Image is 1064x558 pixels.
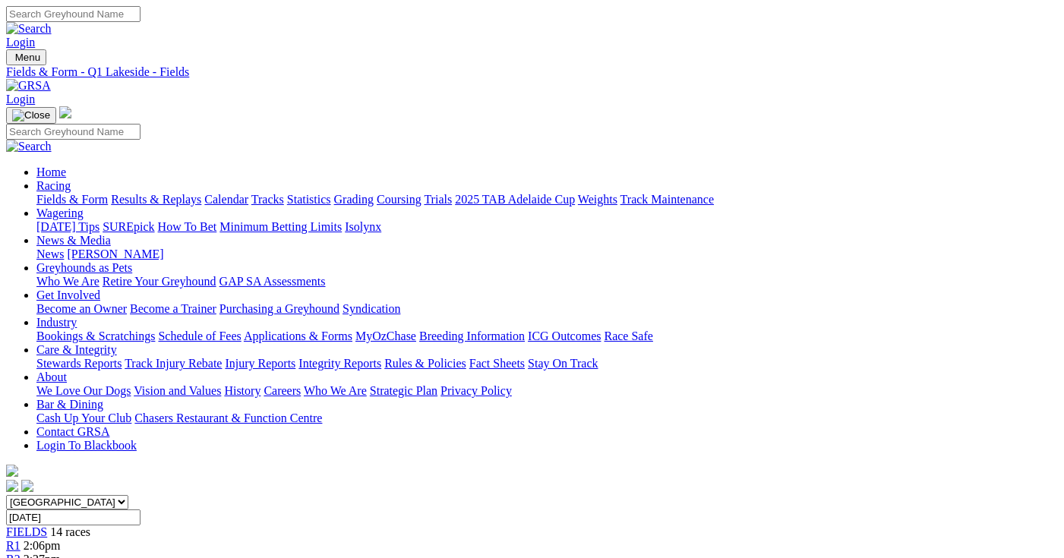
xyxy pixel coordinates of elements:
[36,220,99,233] a: [DATE] Tips
[6,65,1058,79] a: Fields & Form - Q1 Lakeside - Fields
[6,49,46,65] button: Toggle navigation
[36,275,1058,288] div: Greyhounds as Pets
[134,411,322,424] a: Chasers Restaurant & Function Centre
[36,384,1058,398] div: About
[134,384,221,397] a: Vision and Values
[36,411,1058,425] div: Bar & Dining
[6,22,52,36] img: Search
[15,52,40,63] span: Menu
[578,193,617,206] a: Weights
[6,480,18,492] img: facebook.svg
[528,357,598,370] a: Stay On Track
[225,357,295,370] a: Injury Reports
[36,302,1058,316] div: Get Involved
[36,384,131,397] a: We Love Our Dogs
[36,193,108,206] a: Fields & Form
[455,193,575,206] a: 2025 TAB Adelaide Cup
[158,329,241,342] a: Schedule of Fees
[419,329,525,342] a: Breeding Information
[6,107,56,124] button: Toggle navigation
[6,79,51,93] img: GRSA
[6,6,140,22] input: Search
[59,106,71,118] img: logo-grsa-white.png
[103,275,216,288] a: Retire Your Greyhound
[345,220,381,233] a: Isolynx
[36,316,77,329] a: Industry
[6,124,140,140] input: Search
[36,220,1058,234] div: Wagering
[36,247,64,260] a: News
[36,398,103,411] a: Bar & Dining
[6,93,35,106] a: Login
[36,275,99,288] a: Who We Are
[469,357,525,370] a: Fact Sheets
[125,357,222,370] a: Track Injury Rebate
[287,193,331,206] a: Statistics
[36,425,109,438] a: Contact GRSA
[36,329,155,342] a: Bookings & Scratchings
[355,329,416,342] a: MyOzChase
[6,509,140,525] input: Select date
[6,465,18,477] img: logo-grsa-white.png
[304,384,367,397] a: Who We Are
[36,234,111,247] a: News & Media
[424,193,452,206] a: Trials
[370,384,437,397] a: Strategic Plan
[36,357,122,370] a: Stewards Reports
[219,220,342,233] a: Minimum Betting Limits
[24,539,61,552] span: 2:06pm
[604,329,652,342] a: Race Safe
[384,357,466,370] a: Rules & Policies
[6,36,35,49] a: Login
[440,384,512,397] a: Privacy Policy
[264,384,301,397] a: Careers
[244,329,352,342] a: Applications & Forms
[36,370,67,383] a: About
[528,329,601,342] a: ICG Outcomes
[219,302,339,315] a: Purchasing a Greyhound
[36,247,1058,261] div: News & Media
[36,206,84,219] a: Wagering
[36,329,1058,343] div: Industry
[12,109,50,121] img: Close
[334,193,374,206] a: Grading
[620,193,714,206] a: Track Maintenance
[21,480,33,492] img: twitter.svg
[36,261,132,274] a: Greyhounds as Pets
[377,193,421,206] a: Coursing
[36,411,131,424] a: Cash Up Your Club
[50,525,90,538] span: 14 races
[67,247,163,260] a: [PERSON_NAME]
[298,357,381,370] a: Integrity Reports
[130,302,216,315] a: Become a Trainer
[36,193,1058,206] div: Racing
[36,166,66,178] a: Home
[204,193,248,206] a: Calendar
[36,302,127,315] a: Become an Owner
[103,220,154,233] a: SUREpick
[6,525,47,538] a: FIELDS
[36,288,100,301] a: Get Involved
[36,439,137,452] a: Login To Blackbook
[224,384,260,397] a: History
[219,275,326,288] a: GAP SA Assessments
[111,193,201,206] a: Results & Replays
[158,220,217,233] a: How To Bet
[36,179,71,192] a: Racing
[251,193,284,206] a: Tracks
[36,343,117,356] a: Care & Integrity
[6,140,52,153] img: Search
[343,302,400,315] a: Syndication
[36,357,1058,370] div: Care & Integrity
[6,539,21,552] a: R1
